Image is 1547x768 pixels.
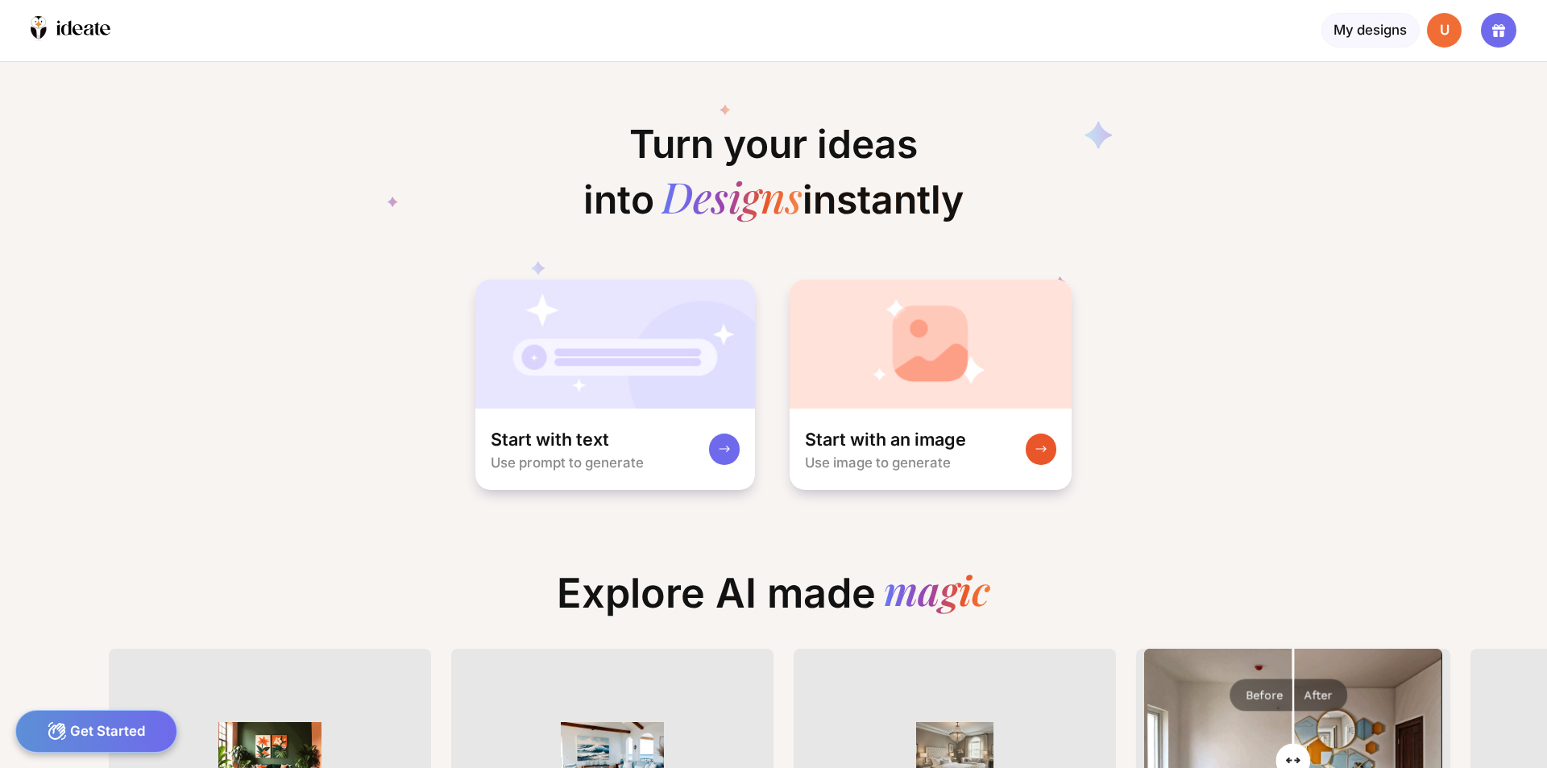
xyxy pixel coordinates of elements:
[884,569,990,617] div: magic
[15,710,177,753] div: Get Started
[1321,13,1420,48] div: My designs
[1427,13,1462,48] div: U
[805,428,966,451] div: Start with an image
[475,280,756,409] img: startWithTextCardBg.jpg
[790,280,1072,409] img: startWithImageCardBg.jpg
[491,455,644,471] div: Use prompt to generate
[491,428,609,451] div: Start with text
[805,455,951,471] div: Use image to generate
[541,569,1006,633] div: Explore AI made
